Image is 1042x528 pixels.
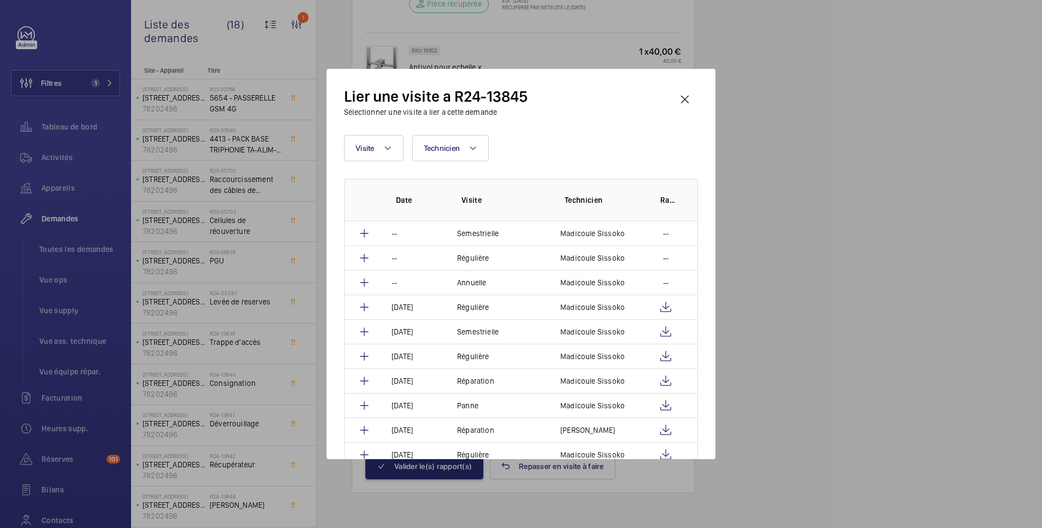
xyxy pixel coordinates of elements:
[663,277,668,288] p: --
[356,144,375,152] span: Visite
[663,253,668,263] p: --
[560,400,625,411] p: Madicoule Sissoko
[560,376,625,386] p: Madicoule Sissoko
[392,253,397,263] p: --
[392,449,413,460] p: [DATE]
[457,449,489,460] p: Régulière
[457,376,494,386] p: Réparation
[457,302,489,313] p: Régulière
[392,302,413,313] p: [DATE]
[660,195,676,206] p: Rapport
[560,302,625,313] p: Madicoule Sissoko
[560,425,615,436] p: [PERSON_NAME]
[344,135,404,161] button: Visite
[457,400,478,411] p: Panne
[560,253,625,263] p: Madicoule Sissoko
[457,228,499,239] p: Semestrielle
[392,425,413,436] p: [DATE]
[344,86,528,107] h2: Lier une visite a R24-13845
[392,228,397,239] p: --
[461,195,547,206] p: Visite
[412,135,489,161] button: Technicien
[560,326,625,337] p: Madicoule Sissoko
[396,195,444,206] p: Date
[457,253,489,263] p: Régulière
[663,228,668,239] p: --
[344,107,528,118] h3: Sélectionner une visite a lier a cette demande
[457,277,486,288] p: Annuelle
[560,351,625,362] p: Madicoule Sissoko
[392,400,413,411] p: [DATE]
[457,351,489,362] p: Régulière
[560,228,625,239] p: Madicoule Sissoko
[392,277,397,288] p: --
[392,351,413,362] p: [DATE]
[560,449,625,460] p: Madicoule Sissoko
[392,326,413,337] p: [DATE]
[457,326,499,337] p: Semestrielle
[424,144,460,152] span: Technicien
[392,376,413,386] p: [DATE]
[565,195,643,206] p: Technicien
[457,425,494,436] p: Réparation
[560,277,625,288] p: Madicoule Sissoko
